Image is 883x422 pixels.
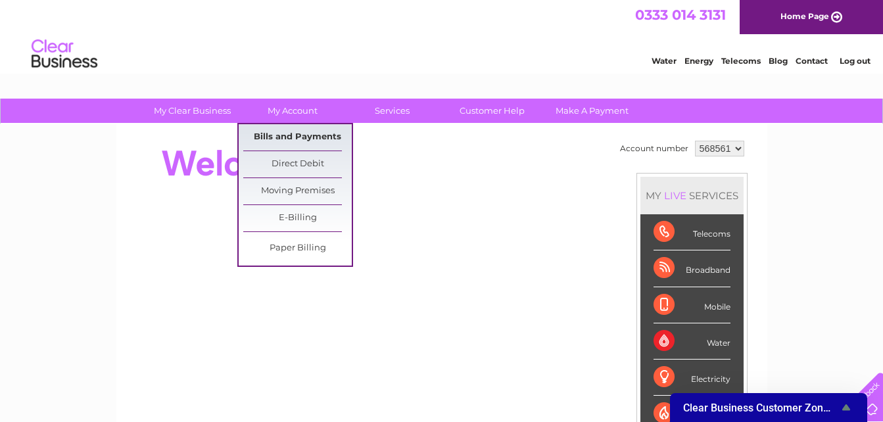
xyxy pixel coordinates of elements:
[538,99,646,123] a: Make A Payment
[243,178,352,204] a: Moving Premises
[438,99,546,123] a: Customer Help
[769,56,788,66] a: Blog
[840,56,871,66] a: Log out
[684,56,713,66] a: Energy
[654,287,730,323] div: Mobile
[654,214,730,250] div: Telecoms
[683,402,838,414] span: Clear Business Customer Zone Survey
[243,151,352,177] a: Direct Debit
[635,7,726,23] a: 0333 014 3131
[31,34,98,74] img: logo.png
[131,7,753,64] div: Clear Business is a trading name of Verastar Limited (registered in [GEOGRAPHIC_DATA] No. 3667643...
[796,56,828,66] a: Contact
[243,205,352,231] a: E-Billing
[338,99,446,123] a: Services
[654,323,730,360] div: Water
[243,235,352,262] a: Paper Billing
[654,250,730,287] div: Broadband
[238,99,346,123] a: My Account
[654,360,730,396] div: Electricity
[617,137,692,160] td: Account number
[640,177,744,214] div: MY SERVICES
[721,56,761,66] a: Telecoms
[683,400,854,415] button: Show survey - Clear Business Customer Zone Survey
[138,99,247,123] a: My Clear Business
[243,124,352,151] a: Bills and Payments
[652,56,677,66] a: Water
[661,189,689,202] div: LIVE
